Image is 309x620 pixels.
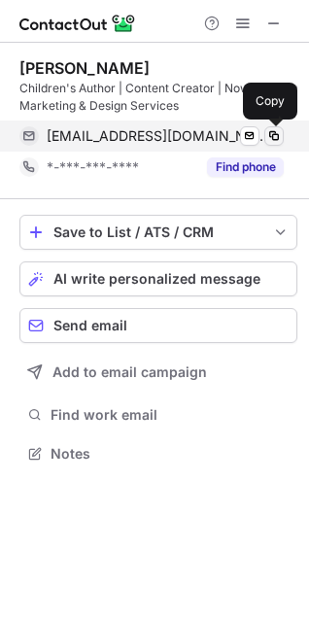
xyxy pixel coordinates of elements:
button: AI write personalized message [19,261,297,296]
span: Notes [51,445,290,463]
span: Add to email campaign [52,364,207,380]
span: [EMAIL_ADDRESS][DOMAIN_NAME] [47,127,269,145]
div: Children's Author | Content Creator | Now Offering Marketing & Design Services [19,80,297,115]
button: Notes [19,440,297,467]
div: [PERSON_NAME] [19,58,150,78]
button: Reveal Button [207,157,284,177]
span: AI write personalized message [53,271,260,287]
div: Save to List / ATS / CRM [53,224,263,240]
button: Find work email [19,401,297,429]
span: Send email [53,318,127,333]
button: save-profile-one-click [19,215,297,250]
button: Send email [19,308,297,343]
span: Find work email [51,406,290,424]
button: Add to email campaign [19,355,297,390]
img: ContactOut v5.3.10 [19,12,136,35]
